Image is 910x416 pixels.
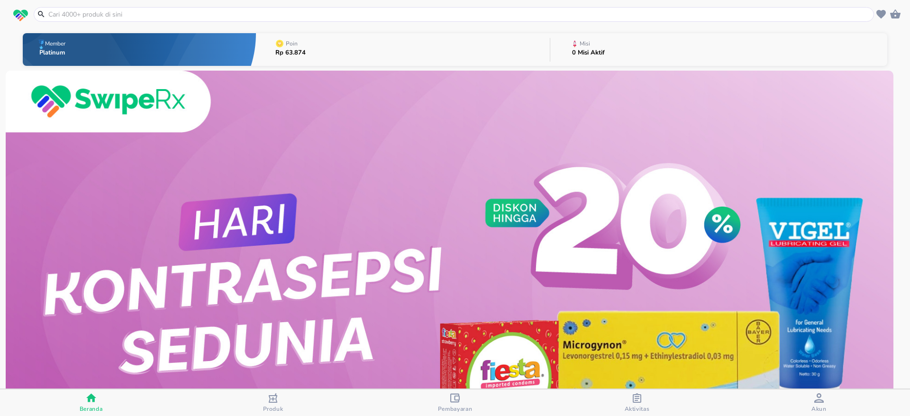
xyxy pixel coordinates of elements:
[550,31,887,68] button: Misi0 Misi Aktif
[182,389,364,416] button: Produk
[80,405,103,413] span: Beranda
[47,9,872,19] input: Cari 4000+ produk di sini
[256,31,550,68] button: PoinRp 63.874
[275,50,306,56] p: Rp 63.874
[625,405,650,413] span: Aktivitas
[811,405,827,413] span: Akun
[23,31,256,68] button: MemberPlatinum
[438,405,473,413] span: Pembayaran
[13,9,28,22] img: logo_swiperx_s.bd005f3b.svg
[45,41,65,46] p: Member
[39,50,67,56] p: Platinum
[546,389,728,416] button: Aktivitas
[580,41,590,46] p: Misi
[364,389,546,416] button: Pembayaran
[286,41,298,46] p: Poin
[728,389,910,416] button: Akun
[572,50,605,56] p: 0 Misi Aktif
[263,405,283,413] span: Produk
